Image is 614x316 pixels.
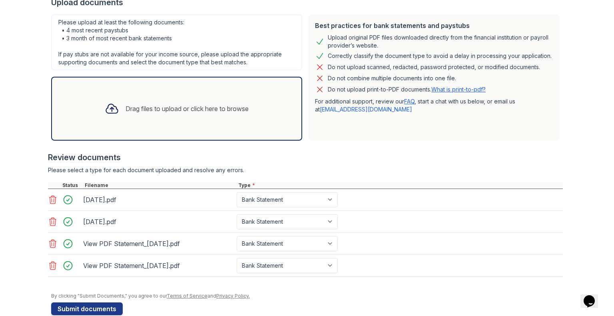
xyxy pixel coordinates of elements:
a: Privacy Policy. [216,293,250,299]
div: [DATE].pdf [83,193,233,206]
div: Status [61,182,83,189]
p: Do not upload print-to-PDF documents. [328,85,486,93]
div: Correctly classify the document type to avoid a delay in processing your application. [328,51,552,61]
div: Best practices for bank statements and paystubs [315,21,553,30]
div: [DATE].pdf [83,215,233,228]
div: Please select a type for each document uploaded and resolve any errors. [48,166,563,174]
a: What is print-to-pdf? [431,86,486,93]
div: Review documents [48,152,563,163]
a: Terms of Service [167,293,207,299]
div: Type [237,182,563,189]
a: FAQ [404,98,415,105]
div: Please upload at least the following documents: • 4 most recent paystubs • 3 month of most recent... [51,14,302,70]
iframe: chat widget [580,284,606,308]
div: View PDF Statement_[DATE].pdf [83,259,233,272]
div: Filename [83,182,237,189]
div: Do not combine multiple documents into one file. [328,74,456,83]
a: [EMAIL_ADDRESS][DOMAIN_NAME] [320,106,412,113]
button: Submit documents [51,302,123,315]
div: View PDF Statement_[DATE].pdf [83,237,233,250]
p: For additional support, review our , start a chat with us below, or email us at [315,97,553,113]
div: Do not upload scanned, redacted, password protected, or modified documents. [328,62,540,72]
div: Upload original PDF files downloaded directly from the financial institution or payroll provider’... [328,34,553,50]
div: By clicking "Submit Documents," you agree to our and [51,293,563,299]
div: Drag files to upload or click here to browse [126,104,249,113]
